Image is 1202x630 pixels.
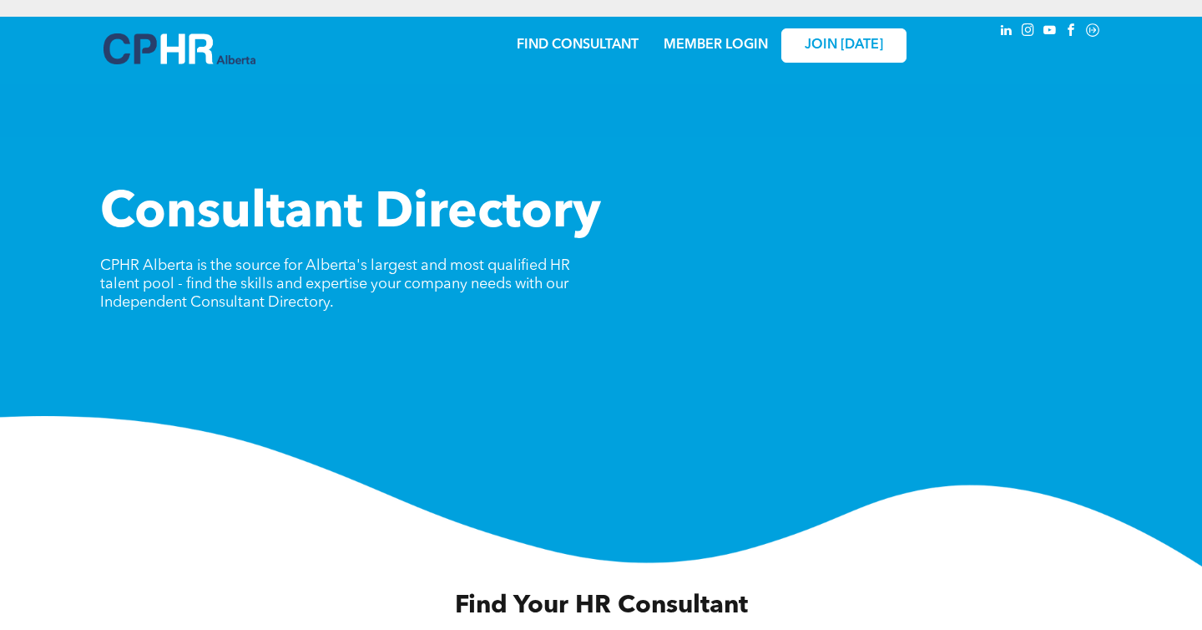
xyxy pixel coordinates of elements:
a: JOIN [DATE] [781,28,907,63]
a: Social network [1083,21,1102,43]
a: instagram [1018,21,1037,43]
a: MEMBER LOGIN [664,38,768,52]
a: facebook [1062,21,1080,43]
span: Consultant Directory [100,189,601,239]
span: CPHR Alberta is the source for Alberta's largest and most qualified HR talent pool - find the ski... [100,258,570,310]
a: FIND CONSULTANT [517,38,639,52]
img: A blue and white logo for cp alberta [104,33,255,64]
a: youtube [1040,21,1058,43]
a: linkedin [997,21,1015,43]
span: JOIN [DATE] [805,38,883,53]
span: Find Your HR Consultant [455,593,748,618]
